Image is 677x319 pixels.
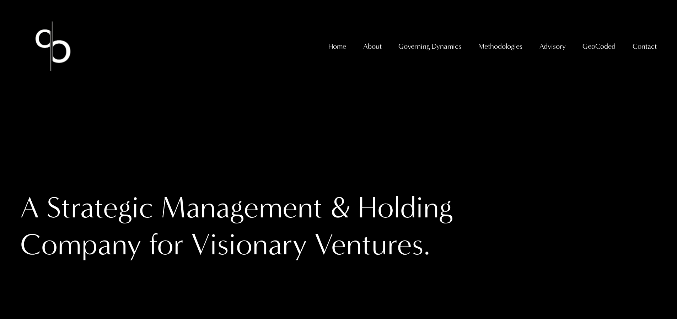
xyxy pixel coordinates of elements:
[20,13,86,79] img: Christopher Sanchez &amp; Co.
[633,40,657,53] span: Contact
[478,39,522,54] a: folder dropdown
[328,39,346,54] a: Home
[633,39,657,54] a: folder dropdown
[363,39,382,54] a: folder dropdown
[582,39,616,54] a: folder dropdown
[582,40,616,53] span: GeoCoded
[539,39,566,54] a: folder dropdown
[363,40,382,53] span: About
[539,40,566,53] span: Advisory
[20,189,498,263] h1: A Strategic Management & Holding Company for Visionary Ventures.
[478,40,522,53] span: Methodologies
[398,39,461,54] a: folder dropdown
[398,40,461,53] span: Governing Dynamics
